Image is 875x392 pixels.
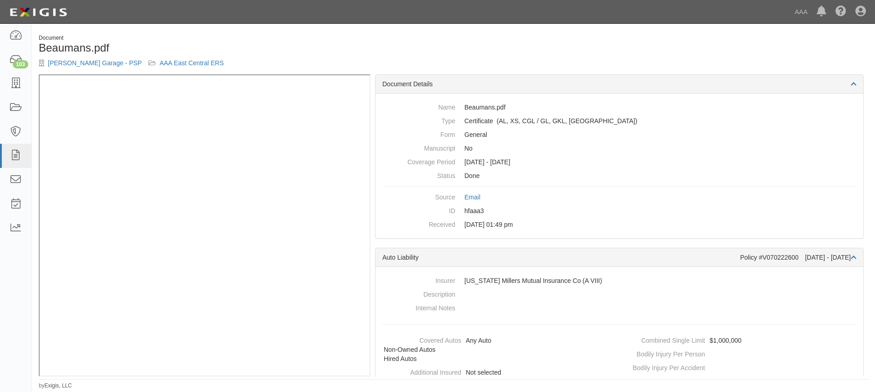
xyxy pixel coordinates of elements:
[48,59,142,67] a: [PERSON_NAME] Garage - PSP
[382,287,455,299] dt: Description
[382,253,740,262] div: Auto Liability
[382,100,856,114] dd: Beaumans.pdf
[382,128,856,141] dd: General
[382,218,455,229] dt: Received
[379,334,616,366] dd: Any Auto, Non-Owned Autos, Hired Autos
[464,193,480,201] a: Email
[39,34,447,42] div: Document
[382,169,856,183] dd: Done
[379,334,461,345] dt: Covered Autos
[45,382,72,389] a: Exigis, LLC
[13,60,28,68] div: 103
[382,155,455,167] dt: Coverage Period
[382,128,455,139] dt: Form
[382,274,856,287] dd: [US_STATE] Millers Mutual Insurance Co (A VIII)
[623,375,705,386] dt: Property Damage
[382,204,455,215] dt: ID
[382,169,455,180] dt: Status
[382,141,455,153] dt: Manuscript
[382,155,856,169] dd: [DATE] - [DATE]
[382,190,455,202] dt: Source
[379,366,616,379] dd: Not selected
[790,3,812,21] a: AAA
[740,253,856,262] div: Policy #V070222600 [DATE] - [DATE]
[382,274,455,285] dt: Insurer
[623,347,705,359] dt: Bodily Injury Per Person
[7,4,70,21] img: logo-5460c22ac91f19d4615b14bd174203de0afe785f0fc80cf4dbbc73dc1793850b.png
[379,366,461,377] dt: Additional Insured
[835,6,846,17] i: Help Center - Complianz
[376,75,863,94] div: Document Details
[382,141,856,155] dd: No
[382,114,455,125] dt: Type
[623,334,705,345] dt: Combined Single Limit
[382,218,856,231] dd: [DATE] 01:49 pm
[623,361,705,372] dt: Bodily Injury Per Accident
[39,382,72,390] small: by
[160,59,224,67] a: AAA East Central ERS
[382,204,856,218] dd: hfaaa3
[382,301,455,313] dt: Internal Notes
[382,100,455,112] dt: Name
[39,42,447,54] h1: Beaumans.pdf
[623,334,860,347] dd: $1,000,000
[382,114,856,128] dd: Auto Liability Excess/Umbrella Liability Commercial General Liability / Garage Liability Garage K...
